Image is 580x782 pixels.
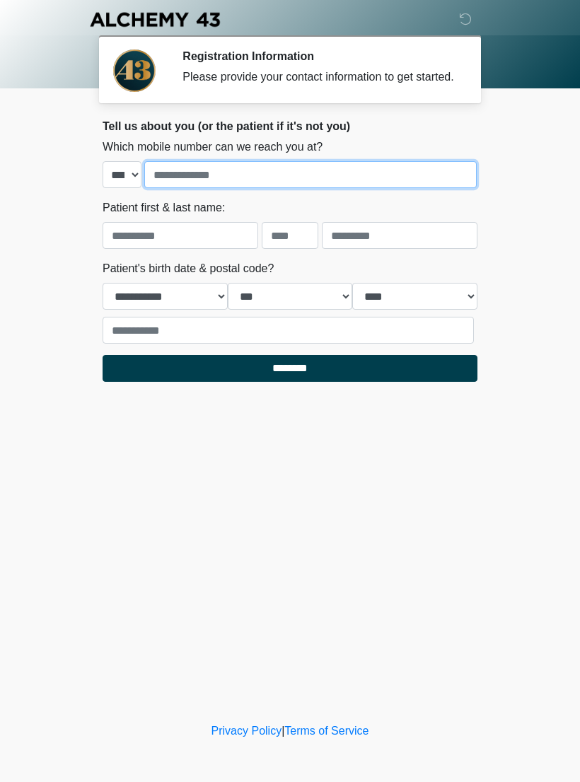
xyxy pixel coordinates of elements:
a: Privacy Policy [211,725,282,737]
label: Patient's birth date & postal code? [103,260,274,277]
img: Alchemy 43 Logo [88,11,221,28]
h2: Registration Information [182,49,456,63]
label: Which mobile number can we reach you at? [103,139,323,156]
div: Please provide your contact information to get started. [182,69,456,86]
a: Terms of Service [284,725,369,737]
a: | [282,725,284,737]
img: Agent Avatar [113,49,156,92]
h2: Tell us about you (or the patient if it's not you) [103,119,477,133]
label: Patient first & last name: [103,199,225,216]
